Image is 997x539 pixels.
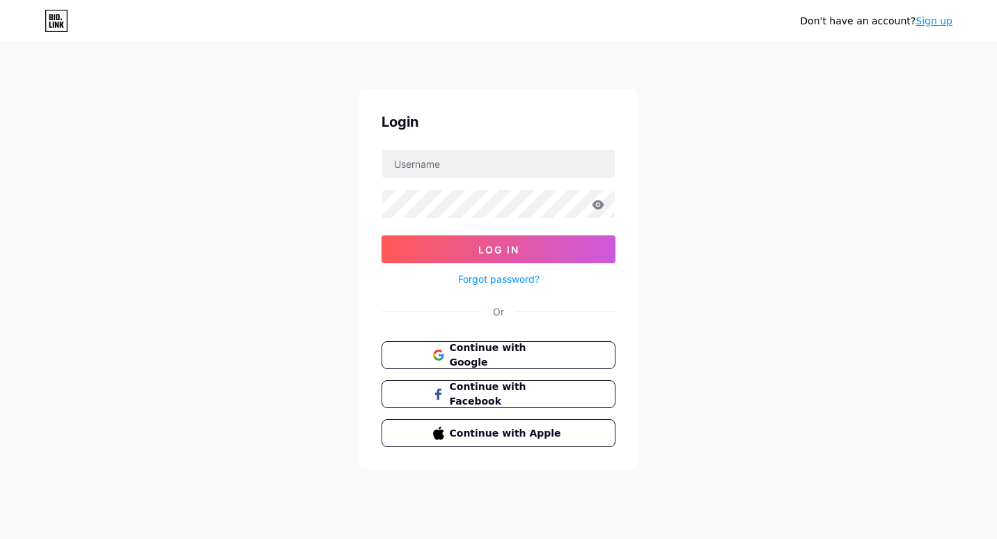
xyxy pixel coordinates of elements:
[916,15,952,26] a: Sign up
[382,419,615,447] button: Continue with Apple
[450,380,565,409] span: Continue with Facebook
[382,341,615,369] button: Continue with Google
[450,426,565,441] span: Continue with Apple
[478,244,519,256] span: Log In
[382,150,615,178] input: Username
[382,235,615,263] button: Log In
[493,304,504,319] div: Or
[450,341,565,370] span: Continue with Google
[382,111,615,132] div: Login
[800,14,952,29] div: Don't have an account?
[382,380,615,408] button: Continue with Facebook
[458,272,540,286] a: Forgot password?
